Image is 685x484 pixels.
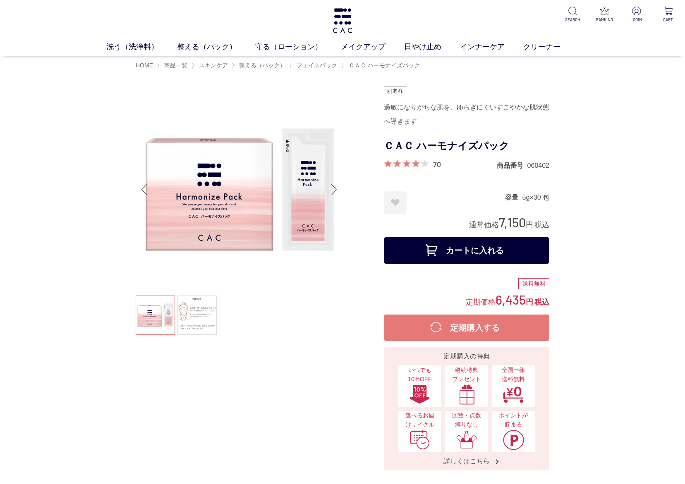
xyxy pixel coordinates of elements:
span: 円 [526,298,533,306]
a: SEARCH [563,7,583,23]
dt: 容量 [505,193,522,202]
li: 〉 [192,62,230,69]
a: LOGIN [626,7,647,23]
span: 税込 [534,298,549,306]
li: 〉 [341,62,422,69]
dd: 5g×30 包 [522,193,549,202]
img: ポイントが貯まる [503,429,524,450]
a: インナーケア [460,41,523,52]
p: LOGIN [626,17,647,23]
a: 整える（パック） [237,62,285,69]
span: 6,435 [496,292,526,307]
div: 送料無料 [518,278,549,290]
a: フェイスパック [295,62,337,69]
a: CART [658,7,678,23]
span: 通常価格 [469,221,499,229]
li: 〉 [289,62,339,69]
a: メイクアップ [341,41,404,52]
div: 定期購入の特典 [387,351,546,361]
a: 日やけ止め [404,41,460,52]
dd: 060402 [527,161,549,170]
a: ＣＡＣ ハーモナイズパック [347,62,420,69]
span: 継続特典 プレゼント [449,366,484,384]
a: HOME [136,62,153,69]
a: 守る（ローション） [255,41,341,52]
span: 商品一覧 [164,62,187,69]
span: ポイントが貯まる [496,411,531,429]
a: 洗う（洗浄料） [106,41,177,52]
p: SEARCH [563,17,583,23]
img: 回数・点数縛りなし [456,429,477,450]
button: カートに入れる [384,237,549,264]
p: CART [658,17,678,23]
span: いつでも10%OFF [402,366,437,384]
div: 過敏になりがちな肌を、ゆらぎにくいすこやかな肌状態へ導きます [384,100,549,129]
p: RANKING [594,17,615,23]
span: 回数・点数縛りなし [449,411,484,429]
a: クリーナー [523,41,579,52]
a: スキンケア [197,62,228,69]
li: 〉 [232,62,287,69]
a: 商品一覧 [163,62,187,69]
span: フェイスパック [297,62,337,69]
button: 定期購入する [384,315,549,341]
a: 70 [433,160,441,169]
h1: ＣＡＣ ハーモナイズパック [384,137,549,155]
a: お気に入りに登録する [384,191,407,214]
span: 全国一律 送料無料 [496,366,531,384]
li: 〉 [157,62,189,69]
div: Previous slide [136,173,152,206]
img: 全国一律送料無料 [503,384,524,405]
img: ＣＡＣ ハーモナイズパック [136,86,342,293]
a: RANKING [594,7,615,23]
span: 円 [526,221,533,229]
img: logo [332,8,354,33]
img: 継続特典プレゼント [456,384,477,405]
span: ＣＡＣ ハーモナイズパック [349,62,420,69]
span: 選べるお届けサイクル [402,411,437,429]
div: Next slide [326,173,342,206]
span: 税込 [534,221,549,229]
img: 選べるお届けサイクル [409,429,431,450]
span: 整える（パック） [239,62,285,69]
span: 7,150 [499,215,526,230]
a: 定期購入の特典 いつでも10%OFFいつでも10%OFF 継続特典プレゼント継続特典プレゼント 全国一律送料無料全国一律送料無料 選べるお届けサイクル選べるお届けサイクル 回数・点数縛りなし回数... [384,347,549,470]
img: 肌あれ [384,86,406,96]
a: 整える（パック） [177,41,255,52]
span: 定期価格 [466,297,496,306]
span: 詳しくはこちら [435,457,498,465]
span: スキンケア [199,62,228,69]
dt: 商品番号 [497,161,527,170]
img: いつでも10%OFF [409,384,431,405]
